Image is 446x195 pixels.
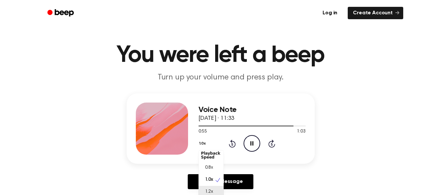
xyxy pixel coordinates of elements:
[205,164,213,171] span: 0.8x
[199,138,208,149] button: 1.0x
[199,149,224,162] div: Playback Speed
[205,176,213,183] span: 1.0x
